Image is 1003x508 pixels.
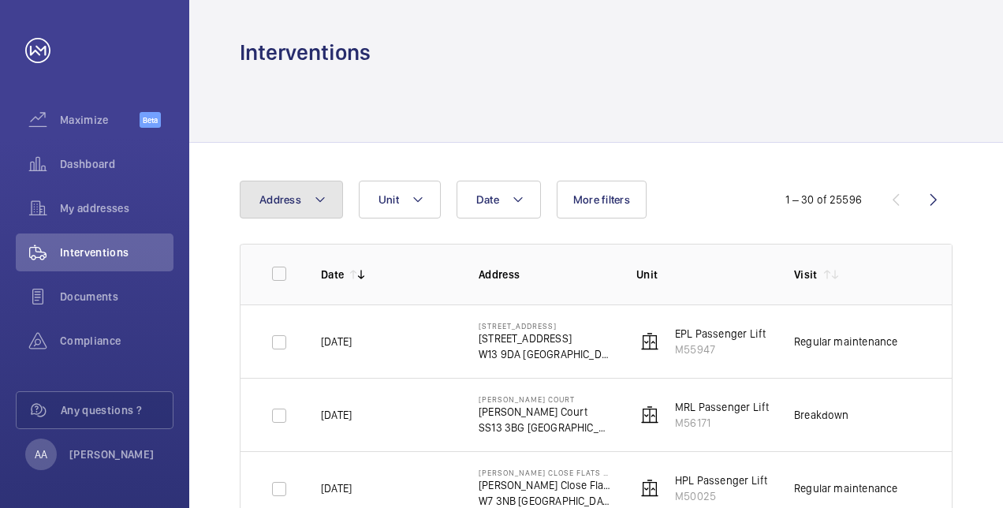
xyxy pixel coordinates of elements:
[378,193,399,206] span: Unit
[240,38,371,67] h1: Interventions
[675,399,769,415] p: MRL Passenger Lift
[35,446,47,462] p: AA
[321,267,344,282] p: Date
[321,334,352,349] p: [DATE]
[259,193,301,206] span: Address
[640,479,659,498] img: elevator.svg
[479,267,611,282] p: Address
[675,342,766,357] p: M55947
[557,181,647,219] button: More filters
[794,267,818,282] p: Visit
[675,473,816,488] p: HPL Passenger Lift Flats 1-35
[140,112,161,128] span: Beta
[321,407,352,423] p: [DATE]
[60,245,173,260] span: Interventions
[785,192,862,207] div: 1 – 30 of 25596
[479,394,611,404] p: [PERSON_NAME] Court
[359,181,441,219] button: Unit
[321,480,352,496] p: [DATE]
[240,181,343,219] button: Address
[479,346,611,362] p: W13 9DA [GEOGRAPHIC_DATA]
[60,112,140,128] span: Maximize
[476,193,499,206] span: Date
[479,331,611,346] p: [STREET_ADDRESS]
[479,420,611,435] p: SS13 3BG [GEOGRAPHIC_DATA]
[61,402,173,418] span: Any questions ?
[60,289,173,304] span: Documents
[640,405,659,424] img: elevator.svg
[573,193,630,206] span: More filters
[636,267,769,282] p: Unit
[479,468,611,477] p: [PERSON_NAME] Close Flats 1-35
[794,407,849,423] div: Breakdown
[675,488,816,504] p: M50025
[457,181,541,219] button: Date
[640,332,659,351] img: elevator.svg
[479,404,611,420] p: [PERSON_NAME] Court
[60,200,173,216] span: My addresses
[675,326,766,342] p: EPL Passenger Lift
[479,477,611,493] p: [PERSON_NAME] Close Flats 1-35
[60,333,173,349] span: Compliance
[675,415,769,431] p: M56171
[60,156,173,172] span: Dashboard
[69,446,155,462] p: [PERSON_NAME]
[794,334,897,349] div: Regular maintenance
[479,321,611,331] p: [STREET_ADDRESS]
[794,480,897,496] div: Regular maintenance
